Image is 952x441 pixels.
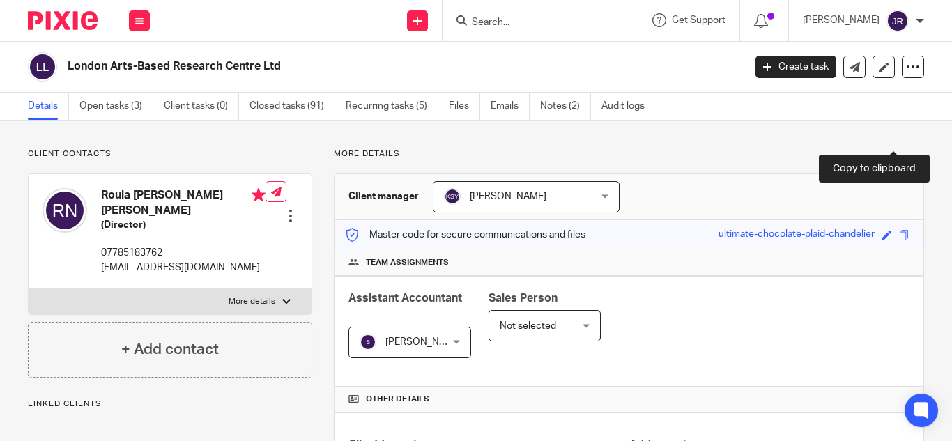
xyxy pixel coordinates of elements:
[672,15,725,25] span: Get Support
[540,93,591,120] a: Notes (2)
[121,339,219,360] h4: + Add contact
[28,93,69,120] a: Details
[366,394,429,405] span: Other details
[755,56,836,78] a: Create task
[489,293,558,304] span: Sales Person
[803,13,880,27] p: [PERSON_NAME]
[348,293,462,304] span: Assistant Accountant
[101,218,266,232] h5: (Director)
[249,93,335,120] a: Closed tasks (91)
[345,228,585,242] p: Master code for secure communications and files
[366,257,449,268] span: Team assignments
[470,17,596,29] input: Search
[500,321,556,331] span: Not selected
[101,246,266,260] p: 07785183762
[719,227,875,243] div: ultimate-chocolate-plaid-chandelier
[28,399,312,410] p: Linked clients
[164,93,239,120] a: Client tasks (0)
[28,52,57,82] img: svg%3E
[229,296,275,307] p: More details
[79,93,153,120] a: Open tasks (3)
[601,93,655,120] a: Audit logs
[101,188,266,218] h4: Roula [PERSON_NAME] [PERSON_NAME]
[449,93,480,120] a: Files
[444,188,461,205] img: svg%3E
[348,189,419,203] h3: Client manager
[886,10,909,32] img: svg%3E
[43,188,87,233] img: svg%3E
[334,148,924,160] p: More details
[252,188,266,202] i: Primary
[385,337,470,347] span: [PERSON_NAME] S
[470,192,546,201] span: [PERSON_NAME]
[28,11,98,30] img: Pixie
[360,334,376,350] img: svg%3E
[28,148,312,160] p: Client contacts
[101,261,266,274] p: [EMAIL_ADDRESS][DOMAIN_NAME]
[491,93,530,120] a: Emails
[68,59,601,74] h2: London Arts-Based Research Centre Ltd
[346,93,438,120] a: Recurring tasks (5)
